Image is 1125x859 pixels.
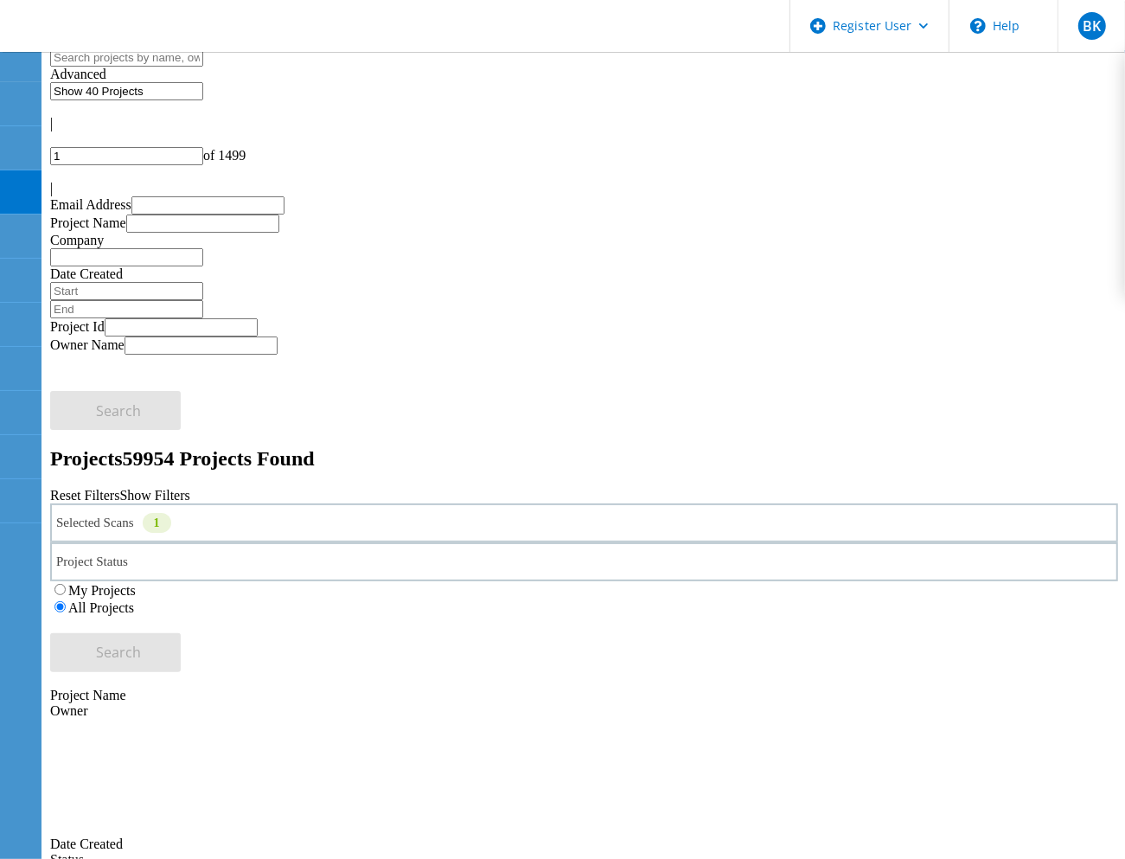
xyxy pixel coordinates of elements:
[50,719,1118,852] div: Date Created
[1083,19,1101,33] span: BK
[143,513,171,533] div: 1
[50,266,123,281] label: Date Created
[50,48,203,67] input: Search projects by name, owner, ID, company, etc
[123,447,315,470] span: 59954 Projects Found
[50,233,104,247] label: Company
[50,542,1118,581] div: Project Status
[17,34,203,48] a: Live Optics Dashboard
[50,633,181,672] button: Search
[50,447,123,470] b: Projects
[970,18,986,34] svg: \n
[97,643,142,662] span: Search
[50,300,203,318] input: End
[50,181,1118,196] div: |
[97,401,142,420] span: Search
[50,197,131,212] label: Email Address
[50,703,1118,719] div: Owner
[68,583,136,598] label: My Projects
[119,488,189,503] a: Show Filters
[50,391,181,430] button: Search
[50,337,125,352] label: Owner Name
[203,148,246,163] span: of 1499
[50,67,106,81] span: Advanced
[50,488,119,503] a: Reset Filters
[50,319,105,334] label: Project Id
[50,282,203,300] input: Start
[50,503,1118,542] div: Selected Scans
[50,688,1118,703] div: Project Name
[50,116,1118,131] div: |
[50,215,126,230] label: Project Name
[68,600,134,615] label: All Projects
